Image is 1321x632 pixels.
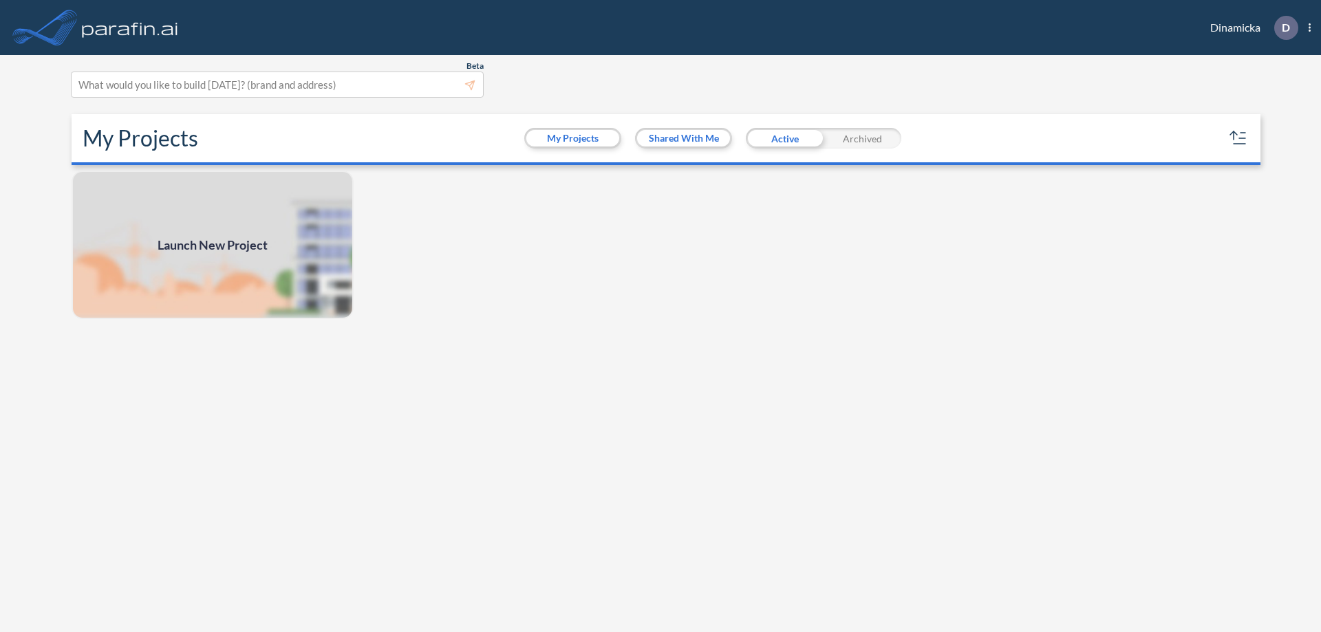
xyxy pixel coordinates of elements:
[72,171,354,319] a: Launch New Project
[158,236,268,254] span: Launch New Project
[746,128,824,149] div: Active
[526,130,619,146] button: My Projects
[72,171,354,319] img: add
[824,128,901,149] div: Archived
[1282,21,1290,34] p: D
[79,14,181,41] img: logo
[637,130,730,146] button: Shared With Me
[466,61,484,72] span: Beta
[1190,16,1311,40] div: Dinamicka
[1227,127,1249,149] button: sort
[83,125,198,151] h2: My Projects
